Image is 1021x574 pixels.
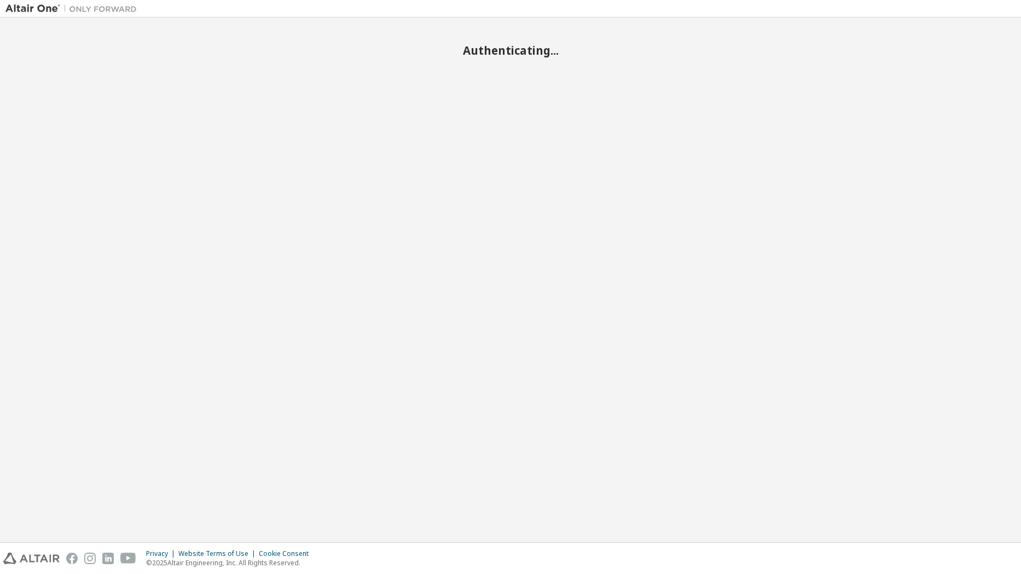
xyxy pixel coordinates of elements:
img: facebook.svg [66,553,78,564]
img: instagram.svg [84,553,96,564]
div: Cookie Consent [259,549,315,558]
h2: Authenticating... [5,43,1016,57]
img: Altair One [5,3,142,14]
img: linkedin.svg [102,553,114,564]
p: © 2025 Altair Engineering, Inc. All Rights Reserved. [146,558,315,567]
img: altair_logo.svg [3,553,60,564]
div: Website Terms of Use [178,549,259,558]
div: Privacy [146,549,178,558]
img: youtube.svg [120,553,136,564]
